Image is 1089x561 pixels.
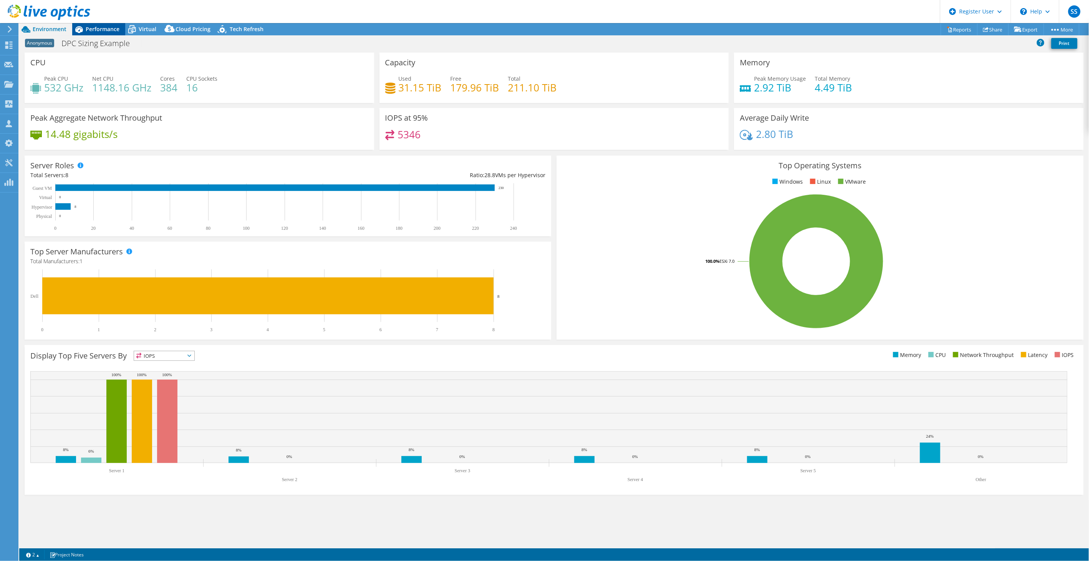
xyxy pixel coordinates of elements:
span: Peak CPU [44,75,68,82]
h4: 532 GHz [44,83,83,92]
li: Network Throughput [951,351,1014,359]
h3: Average Daily Write [740,114,809,122]
h4: 4.49 TiB [815,83,852,92]
h3: Peak Aggregate Network Throughput [30,114,162,122]
text: 0% [805,454,811,459]
text: 0% [978,454,984,459]
text: 8% [582,447,587,452]
h3: Capacity [385,58,416,67]
h3: Memory [740,58,770,67]
text: 5 [323,327,325,332]
text: 8% [409,447,414,452]
text: 0% [632,454,638,459]
h4: 211.10 TiB [508,83,557,92]
div: Total Servers: [30,171,288,179]
li: Memory [891,351,922,359]
li: VMware [836,178,866,186]
text: Server 5 [801,468,816,473]
h3: Top Server Manufacturers [30,247,123,256]
span: Environment [33,25,66,33]
span: Free [451,75,462,82]
h3: IOPS at 95% [385,114,428,122]
text: 2 [154,327,156,332]
text: 0 [59,195,61,199]
h4: 16 [186,83,217,92]
text: 8 [497,294,500,299]
text: 160 [358,226,365,231]
span: Tech Refresh [230,25,264,33]
text: Server 2 [282,477,297,482]
span: 8 [65,171,68,179]
li: Windows [771,178,803,186]
text: 8 [492,327,495,332]
span: Cloud Pricing [176,25,211,33]
li: Linux [808,178,831,186]
h4: 2.92 TiB [754,83,806,92]
text: 40 [129,226,134,231]
text: 100% [162,372,172,377]
text: 60 [167,226,172,231]
text: 8% [754,447,760,452]
text: Dell [30,294,38,299]
h4: 179.96 TiB [451,83,499,92]
span: Used [399,75,412,82]
text: Server 1 [109,468,124,473]
text: 120 [281,226,288,231]
text: Server 4 [628,477,643,482]
span: Total Memory [815,75,850,82]
text: 230 [499,186,504,190]
div: Ratio: VMs per Hypervisor [288,171,546,179]
text: 8% [236,448,242,452]
text: 8% [63,447,69,452]
text: 0% [459,454,465,459]
text: 0 [54,226,56,231]
text: 240 [510,226,517,231]
span: IOPS [134,351,194,360]
h3: Top Operating Systems [562,161,1077,170]
text: Hypervisor [31,204,52,210]
text: 100% [111,372,121,377]
text: 0% [287,454,292,459]
a: Project Notes [44,550,89,559]
a: 2 [21,550,45,559]
text: 200 [434,226,441,231]
text: Physical [36,214,52,219]
span: Total [508,75,521,82]
text: 140 [319,226,326,231]
text: 6 [380,327,382,332]
h4: 384 [160,83,177,92]
text: 7 [436,327,438,332]
span: Net CPU [92,75,113,82]
span: Virtual [139,25,156,33]
text: 1 [98,327,100,332]
text: 8 [75,205,76,209]
h4: Total Manufacturers: [30,257,545,266]
h4: 31.15 TiB [399,83,442,92]
li: CPU [927,351,946,359]
span: Anonymous [25,39,54,47]
h3: Server Roles [30,161,74,170]
tspan: ESXi 7.0 [719,258,734,264]
a: More [1044,23,1079,35]
text: Virtual [39,195,52,200]
h1: DPC Sizing Example [58,39,142,48]
text: 4 [267,327,269,332]
li: Latency [1019,351,1048,359]
text: 20 [91,226,96,231]
a: Share [977,23,1009,35]
h4: 14.48 gigabits/s [45,130,118,138]
li: IOPS [1053,351,1074,359]
text: 100 [243,226,250,231]
text: Server 3 [455,468,470,473]
text: 0 [59,214,61,218]
svg: \n [1020,8,1027,15]
span: Peak Memory Usage [754,75,806,82]
h4: 1148.16 GHz [92,83,151,92]
tspan: 100.0% [705,258,719,264]
h4: 5346 [398,130,421,139]
text: 100% [137,372,147,377]
text: 220 [472,226,479,231]
text: Guest VM [33,186,52,191]
h4: 2.80 TiB [756,130,793,138]
h3: CPU [30,58,46,67]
